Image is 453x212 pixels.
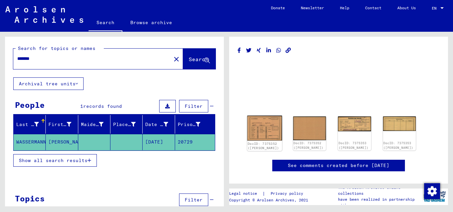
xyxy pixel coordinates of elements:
mat-header-cell: Place of Birth [110,115,143,134]
a: DocID: 7375352 ([PERSON_NAME]) [293,141,323,149]
div: Last Name [16,121,39,128]
div: First Name [48,121,71,128]
mat-icon: close [172,55,180,63]
p: have been realized in partnership with [338,196,421,208]
button: Share on Twitter [245,46,252,55]
button: Filter [179,193,208,206]
a: DocID: 7375353 ([PERSON_NAME]) [383,141,413,149]
div: Maiden Name [81,119,112,130]
a: DocID: 7375352 ([PERSON_NAME]) [248,142,279,150]
img: 001.jpg [338,116,371,131]
mat-header-cell: Prisoner # [175,115,215,134]
div: Place of Birth [113,121,136,128]
mat-label: Search for topics or names [18,45,96,51]
span: Filter [185,197,203,203]
div: Prisoner # [178,121,200,128]
div: Topics [15,192,45,204]
p: The Arolsen Archives online collections [338,185,421,196]
div: First Name [48,119,79,130]
img: 002.jpg [383,116,416,131]
button: Share on Xing [255,46,262,55]
button: Clear [170,52,183,65]
a: DocID: 7375353 ([PERSON_NAME]) [339,141,368,149]
span: Search [189,56,209,63]
div: Change consent [424,183,440,199]
mat-cell: [DATE] [143,134,175,150]
button: Search [183,49,216,69]
mat-header-cell: First Name [46,115,78,134]
mat-header-cell: Maiden Name [78,115,110,134]
button: Filter [179,100,208,112]
span: records found [83,103,122,109]
button: Share on Facebook [236,46,243,55]
mat-cell: 20729 [175,134,215,150]
button: Show all search results [13,154,97,167]
a: Search [89,15,122,32]
img: yv_logo.png [422,188,447,205]
img: Arolsen_neg.svg [5,6,83,23]
span: 1 [80,103,83,109]
p: Copyright © Arolsen Archives, 2021 [229,197,311,203]
mat-cell: [PERSON_NAME] [46,134,78,150]
button: Share on LinkedIn [265,46,272,55]
img: 002.jpg [293,116,326,140]
div: Maiden Name [81,121,103,128]
a: See comments created before [DATE] [288,162,389,169]
a: Privacy policy [265,190,311,197]
img: 001.jpg [247,116,282,141]
span: EN [432,6,439,11]
a: Legal notice [229,190,262,197]
div: Last Name [16,119,47,130]
div: People [15,99,45,111]
div: Place of Birth [113,119,144,130]
div: Prisoner # [178,119,209,130]
span: Filter [185,103,203,109]
img: Change consent [424,183,440,199]
mat-cell: WASSERMANN [14,134,46,150]
div: Date of Birth [145,119,176,130]
button: Copy link [285,46,292,55]
button: Archival tree units [13,77,84,90]
div: Date of Birth [145,121,168,128]
div: | [229,190,311,197]
span: Show all search results [19,157,88,163]
mat-header-cell: Date of Birth [143,115,175,134]
button: Share on WhatsApp [275,46,282,55]
a: Browse archive [122,15,180,30]
mat-header-cell: Last Name [14,115,46,134]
